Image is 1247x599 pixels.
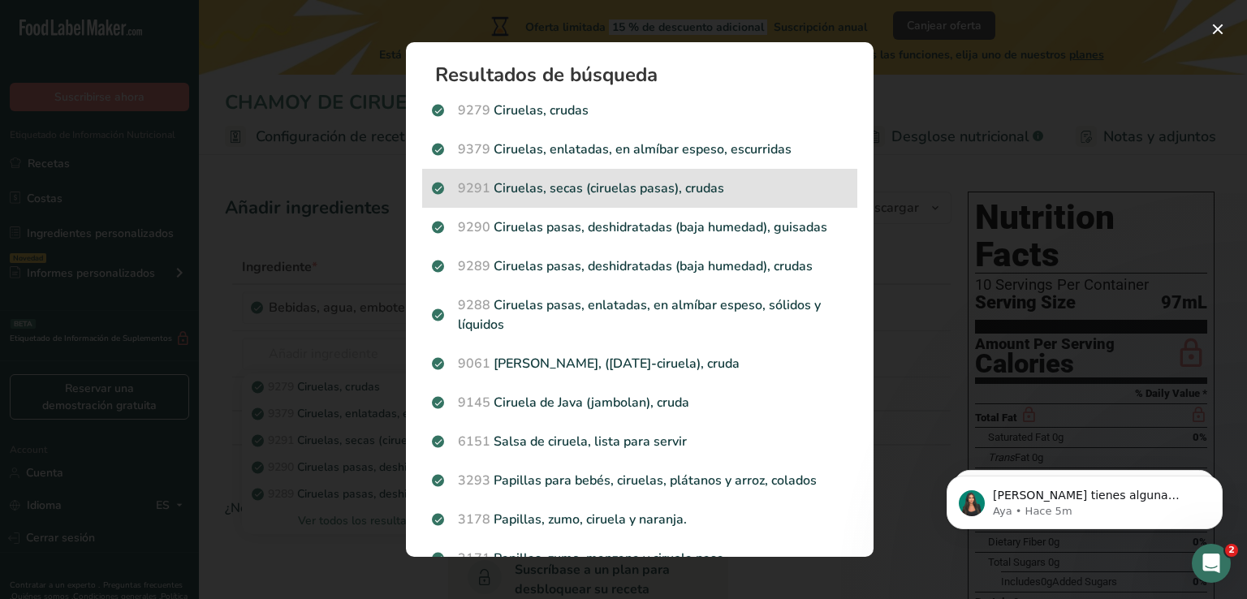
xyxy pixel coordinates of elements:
[432,393,848,412] p: Ciruela de Java (jambolan), cruda
[432,432,848,451] p: Salsa de ciruela, lista para servir
[1225,544,1238,557] span: 2
[435,65,857,84] h1: Resultados de búsqueda
[458,218,490,236] span: 9290
[432,549,848,568] p: Papillas, zumo, manzana y ciruela pasa.
[458,394,490,412] span: 9145
[458,140,490,158] span: 9379
[1192,544,1231,583] iframe: Intercom live chat
[458,472,490,489] span: 3293
[458,179,490,197] span: 9291
[432,256,848,276] p: Ciruelas pasas, deshidratadas (baja humedad), crudas
[432,354,848,373] p: [PERSON_NAME], ([DATE]-ciruela), cruda
[458,355,490,373] span: 9061
[432,140,848,159] p: Ciruelas, enlatadas, en almíbar espeso, escurridas
[458,511,490,528] span: 3178
[432,510,848,529] p: Papillas, zumo, ciruela y naranja.
[432,471,848,490] p: Papillas para bebés, ciruelas, plátanos y arroz, colados
[458,296,490,314] span: 9288
[458,257,490,275] span: 9289
[432,295,848,334] p: Ciruelas pasas, enlatadas, en almíbar espeso, sólidos y líquidos
[922,442,1247,555] iframe: Intercom notifications mensaje
[458,549,490,567] span: 3171
[432,101,848,120] p: Ciruelas, crudas
[458,101,490,119] span: 9279
[432,179,848,198] p: Ciruelas, secas (ciruelas pasas), crudas
[432,218,848,237] p: Ciruelas pasas, deshidratadas (baja humedad), guisadas
[458,433,490,450] span: 6151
